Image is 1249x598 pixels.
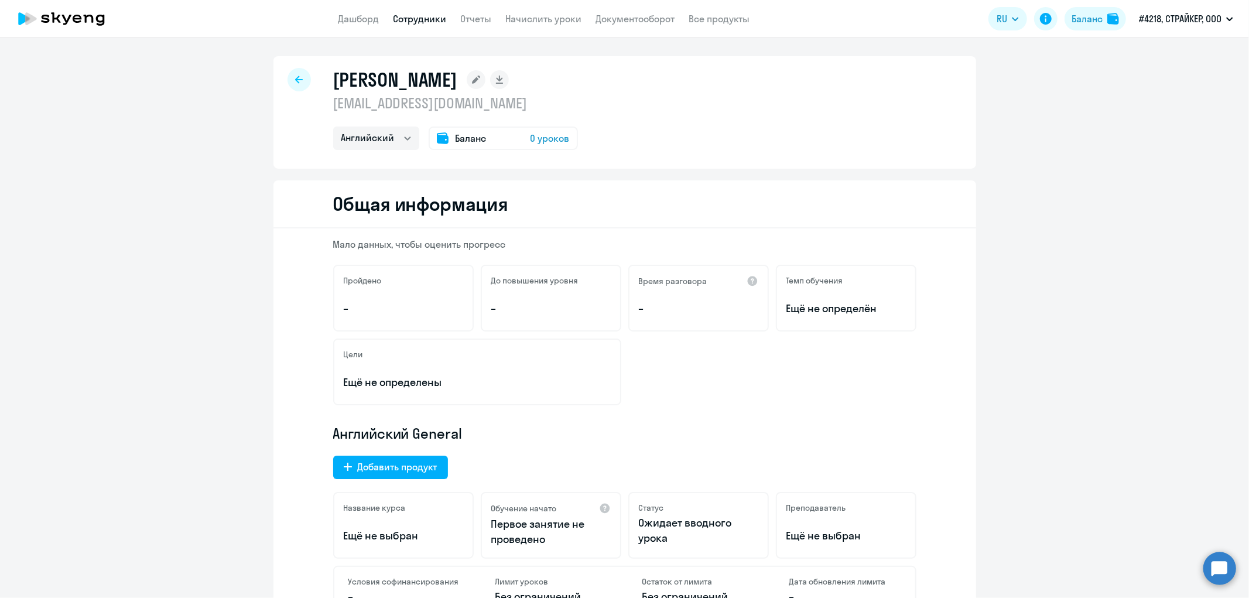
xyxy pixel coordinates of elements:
a: Отчеты [460,13,491,25]
div: Добавить продукт [358,460,437,474]
h2: Общая информация [333,192,508,216]
a: Начислить уроки [505,13,581,25]
p: #4218, СТРАЙКЕР, ООО [1139,12,1221,26]
span: 0 уроков [531,131,570,145]
a: Сотрудники [393,13,446,25]
div: Баланс [1072,12,1103,26]
h5: Преподаватель [786,503,846,513]
span: RU [997,12,1007,26]
span: Баланс [456,131,487,145]
h5: Статус [639,503,664,513]
p: Ожидает вводного урока [639,515,758,546]
h5: Пройдено [344,275,382,286]
span: Английский General [333,424,462,443]
p: Первое занятие не проведено [491,517,611,547]
button: #4218, СТРАЙКЕР, ООО [1133,5,1239,33]
p: Ещё не выбран [344,528,463,544]
button: Добавить продукт [333,456,448,479]
p: Ещё не определены [344,375,611,390]
h1: [PERSON_NAME] [333,68,457,91]
p: – [639,301,758,316]
p: [EMAIL_ADDRESS][DOMAIN_NAME] [333,94,578,112]
button: Балансbalance [1065,7,1126,30]
h4: Лимит уроков [495,576,607,587]
p: – [491,301,611,316]
h5: Цели [344,349,363,360]
a: Все продукты [689,13,750,25]
a: Документооборот [596,13,675,25]
p: Ещё не выбран [786,528,906,544]
h5: До повышения уровня [491,275,579,286]
img: balance [1107,13,1119,25]
h5: Темп обучения [786,275,843,286]
span: Ещё не определён [786,301,906,316]
p: – [344,301,463,316]
h5: Обучение начато [491,503,557,514]
h5: Название курса [344,503,406,513]
h4: Дата обновления лимита [789,576,901,587]
h5: Время разговора [639,276,707,286]
h4: Остаток от лимита [642,576,754,587]
a: Дашборд [338,13,379,25]
button: RU [988,7,1027,30]
p: Мало данных, чтобы оценить прогресс [333,238,916,251]
h4: Условия софинансирования [348,576,460,587]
